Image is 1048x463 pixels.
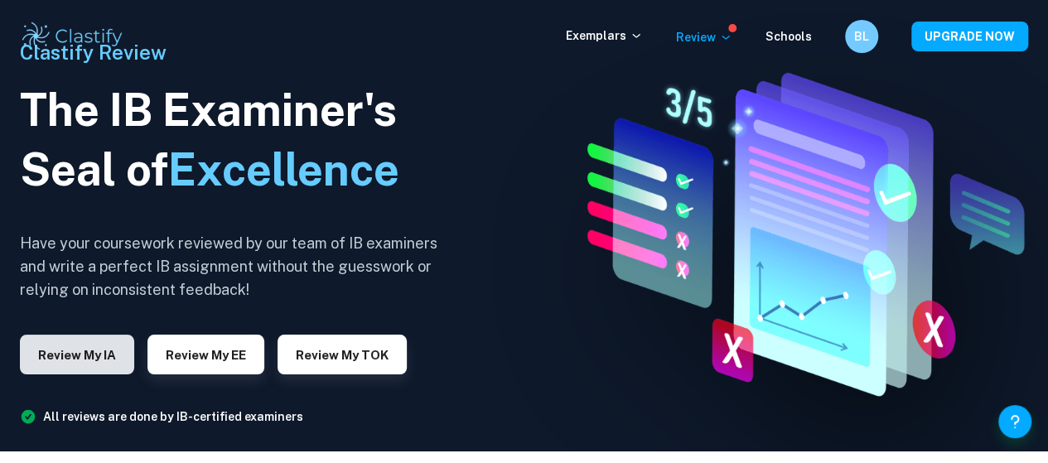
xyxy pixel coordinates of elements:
span: Excellence [168,143,399,195]
button: Review my EE [147,335,264,374]
p: Exemplars [566,27,643,45]
img: IA Review hero [545,58,1048,405]
h1: The IB Examiner's Seal of [20,80,451,200]
button: BL [845,20,878,53]
a: Schools [765,30,812,43]
button: UPGRADE NOW [911,22,1028,51]
img: Clastify logo [20,20,125,53]
button: Help and Feedback [998,405,1031,438]
h6: BL [852,27,872,46]
a: All reviews are done by IB-certified examiners [43,410,303,423]
button: Review my IA [20,335,134,374]
p: Review [676,28,732,46]
h6: Have your coursework reviewed by our team of IB examiners and write a perfect IB assignment witho... [20,232,451,301]
button: Review my TOK [278,335,407,374]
